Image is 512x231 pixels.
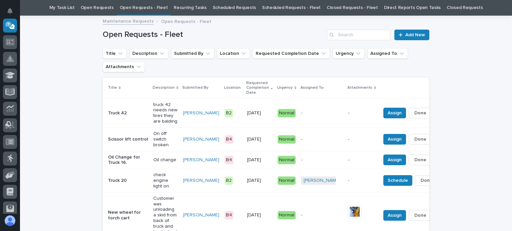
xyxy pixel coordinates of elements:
button: Assign [383,210,406,221]
a: [PERSON_NAME] [183,157,219,163]
p: check engine light on [153,172,178,189]
div: B2 [225,176,233,185]
div: Normal [278,156,296,164]
h1: Open Requests - Fleet [103,30,324,40]
p: [DATE] [247,110,272,116]
button: Done [415,175,438,186]
a: [PERSON_NAME] [183,110,219,116]
span: Assign [388,135,402,143]
p: Oil change [153,157,178,163]
button: Requested Completion Date [253,48,330,59]
span: Schedule [388,176,408,184]
div: B4 [225,211,233,219]
button: users-avatar [3,214,17,228]
span: Done [421,176,433,184]
div: Normal [278,176,296,185]
p: Open Requests - Fleet [161,17,211,25]
p: Location [224,84,241,91]
p: New wheel for torch cart [108,210,148,221]
p: Scissor lift control [108,137,148,142]
span: Done [414,211,426,219]
button: Assign [383,134,406,145]
a: [PERSON_NAME] [304,178,340,183]
p: Title [108,84,117,91]
p: - [301,137,343,142]
button: Notifications [3,4,17,18]
button: Assign [383,155,406,165]
div: Notifications [8,8,17,19]
p: - [348,157,375,163]
button: Location [217,48,250,59]
p: Requested Completion Date [246,79,269,96]
p: Truck 42 [108,110,148,116]
p: Truck 20 [108,178,148,183]
p: Urgency [277,84,293,91]
tr: Oil Change for Truck 16.Oil change[PERSON_NAME] B4[DATE]Normal--AssignDone [103,151,461,169]
span: Done [414,156,426,164]
button: Done [409,108,432,118]
p: Submitted By [182,84,208,91]
p: [DATE] [247,212,272,218]
p: Assigned To [300,84,324,91]
span: Assign [388,211,402,219]
a: Maintenance Requests [103,17,154,25]
button: Done [409,134,432,145]
p: [DATE] [247,137,272,142]
div: B2 [225,109,233,117]
button: Attachments [103,61,145,72]
button: Assigned To [367,48,408,59]
button: Description [129,48,168,59]
span: Add New [405,33,425,37]
span: Done [414,135,426,143]
a: [PERSON_NAME] [183,137,219,142]
span: Assign [388,156,402,164]
p: [DATE] [247,157,272,163]
div: B4 [225,135,233,144]
tr: Scissor lift controlOn off switch broken[PERSON_NAME] B4[DATE]Normal--AssignDone [103,128,461,151]
input: Search [327,30,390,40]
div: Normal [278,135,296,144]
button: Urgency [333,48,365,59]
button: Done [409,155,432,165]
p: Attachments [347,84,372,91]
p: - [348,110,375,116]
span: Done [414,109,426,117]
button: Submitted By [171,48,214,59]
div: Normal [278,109,296,117]
a: [PERSON_NAME] [183,178,219,183]
p: - [348,178,375,183]
p: - [348,137,375,142]
button: Assign [383,108,406,118]
p: truck 42 needs new tires they are balding [153,102,178,124]
tr: Truck 42truck 42 needs new tires they are balding[PERSON_NAME] B2[DATE]Normal--AssignDone [103,98,461,127]
p: On off switch broken [153,131,178,148]
button: Schedule [383,175,412,186]
tr: Truck 20check engine light on[PERSON_NAME] B2[DATE]Normal[PERSON_NAME] -ScheduleDone [103,169,461,192]
p: - [301,212,343,218]
p: [DATE] [247,178,272,183]
p: - [301,157,343,163]
button: Title [103,48,127,59]
p: Oil Change for Truck 16. [108,155,148,166]
button: Done [409,210,432,221]
div: Normal [278,211,296,219]
a: Add New [394,30,429,40]
p: - [301,110,343,116]
a: [PERSON_NAME] [183,212,219,218]
div: B4 [225,156,233,164]
p: Description [153,84,175,91]
span: Assign [388,109,402,117]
